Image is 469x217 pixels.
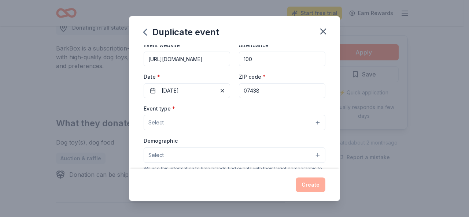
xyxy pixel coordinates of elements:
input: 12345 (U.S. only) [239,83,325,98]
button: Select [144,115,325,130]
button: Select [144,147,325,163]
label: Demographic [144,137,178,145]
label: Attendance [239,42,273,49]
div: Duplicate event [144,26,219,38]
div: We use this information to help brands find events with their target demographic to sponsor their... [144,166,325,177]
span: Select [148,151,164,160]
input: 20 [239,52,325,66]
label: ZIP code [239,73,266,81]
label: Event type [144,105,175,112]
label: Date [144,73,230,81]
button: [DATE] [144,83,230,98]
span: Select [148,118,164,127]
input: https://www... [144,52,230,66]
label: Event website [144,42,180,49]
